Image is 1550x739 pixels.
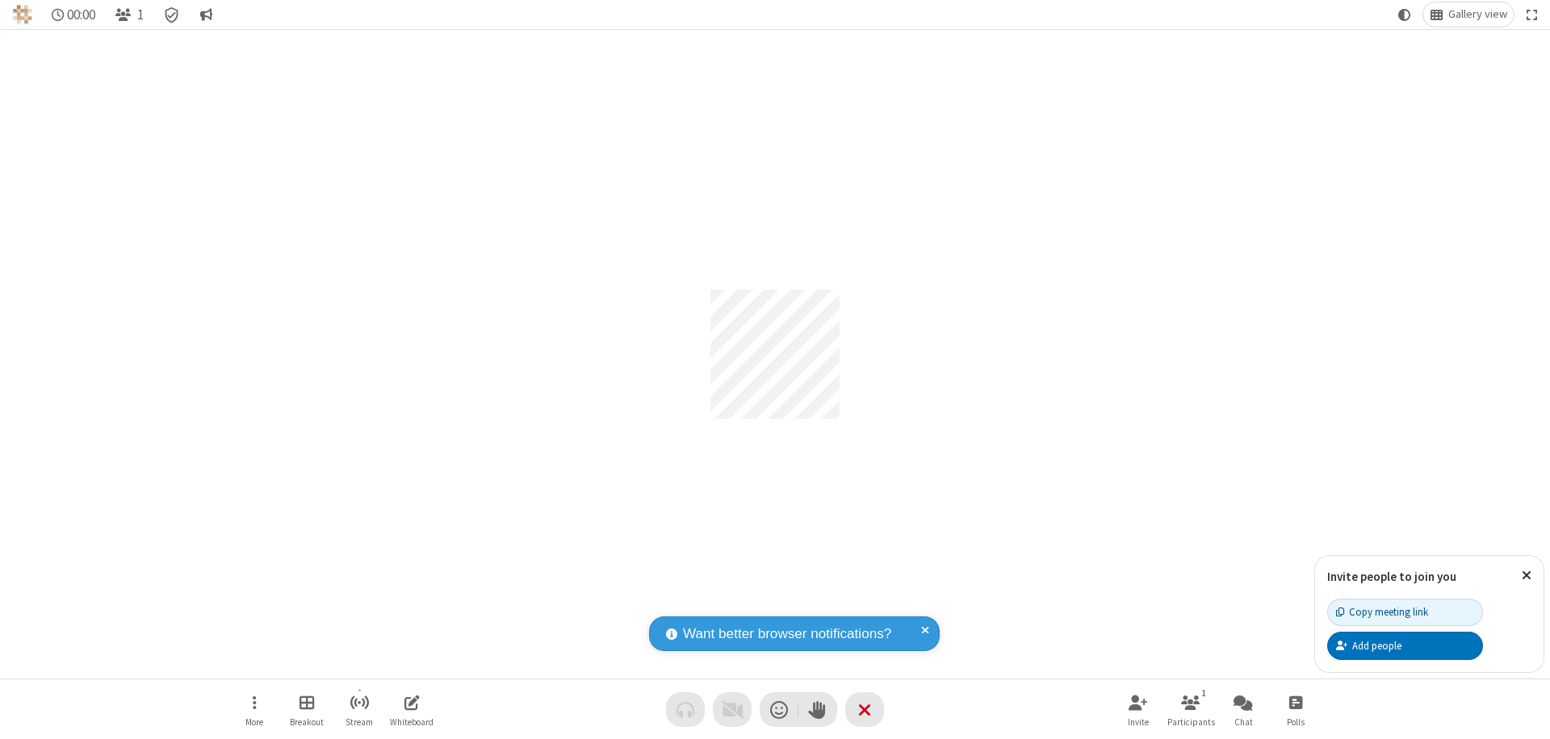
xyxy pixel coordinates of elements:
[230,687,279,733] button: Open menu
[1114,687,1162,733] button: Invite participants (⌘+Shift+I)
[683,624,891,645] span: Want better browser notifications?
[1327,599,1483,626] button: Copy meeting link
[193,2,219,27] button: Conversation
[13,5,32,24] img: QA Selenium DO NOT DELETE OR CHANGE
[1271,687,1320,733] button: Open poll
[157,2,187,27] div: Meeting details Encryption enabled
[845,692,884,727] button: End or leave meeting
[108,2,150,27] button: Open participant list
[137,7,144,23] span: 1
[346,717,373,727] span: Stream
[1520,2,1544,27] button: Fullscreen
[245,717,263,727] span: More
[1423,2,1514,27] button: Change layout
[283,687,331,733] button: Manage Breakout Rooms
[1167,717,1215,727] span: Participants
[1327,569,1456,584] label: Invite people to join you
[1219,687,1267,733] button: Open chat
[45,2,103,27] div: Timer
[335,687,383,733] button: Start streaming
[1234,717,1253,727] span: Chat
[798,692,837,727] button: Raise hand
[760,692,798,727] button: Send a reaction
[1336,604,1428,620] div: Copy meeting link
[1510,556,1544,595] button: Close popover
[1448,8,1507,21] span: Gallery view
[290,717,324,727] span: Breakout
[666,692,705,727] button: Audio problem - check your Internet connection or call by phone
[1392,2,1418,27] button: Using system theme
[713,692,752,727] button: Video
[1287,717,1305,727] span: Polls
[1197,686,1211,700] div: 1
[67,7,95,23] span: 00:00
[1167,687,1215,733] button: Open participant list
[1128,717,1149,727] span: Invite
[1327,632,1483,659] button: Add people
[390,717,434,727] span: Whiteboard
[387,687,436,733] button: Open shared whiteboard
